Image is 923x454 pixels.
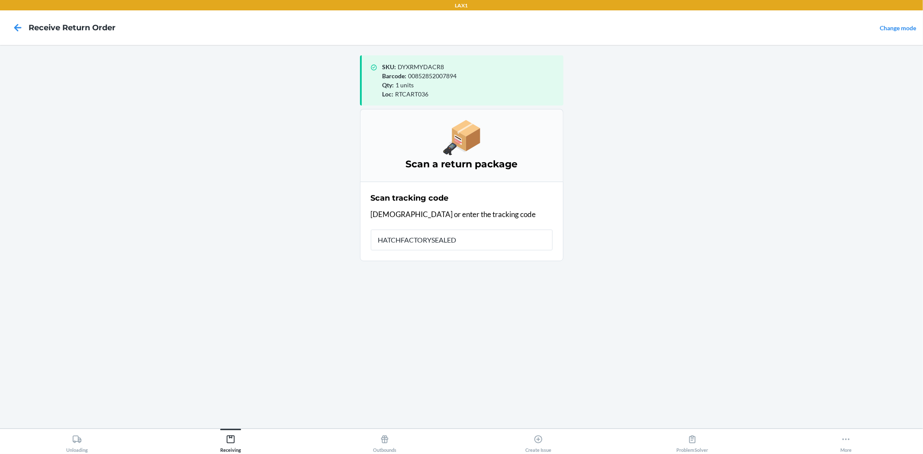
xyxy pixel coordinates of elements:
span: DYXRMYDACR8 [398,63,444,70]
div: More [840,431,852,453]
span: RTCART036 [396,90,429,98]
button: Outbounds [308,429,462,453]
div: Receiving [220,431,241,453]
span: SKU : [383,63,396,70]
a: Change mode [880,24,916,32]
button: Create Issue [462,429,616,453]
span: 1 units [396,81,414,89]
span: Barcode : [383,72,407,80]
span: Loc : [383,90,394,98]
div: Unloading [66,431,88,453]
button: Receiving [154,429,308,453]
h2: Scan tracking code [371,192,449,204]
p: [DEMOGRAPHIC_DATA] or enter the tracking code [371,209,553,220]
div: Create Issue [525,431,551,453]
h3: Scan a return package [371,157,553,171]
span: Qty : [383,81,394,89]
button: Problem Solver [615,429,769,453]
span: 00852852007894 [408,72,457,80]
input: Tracking code [371,230,553,250]
div: Outbounds [373,431,396,453]
h4: Receive Return Order [29,22,116,33]
div: Problem Solver [676,431,708,453]
p: LAX1 [455,2,468,10]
